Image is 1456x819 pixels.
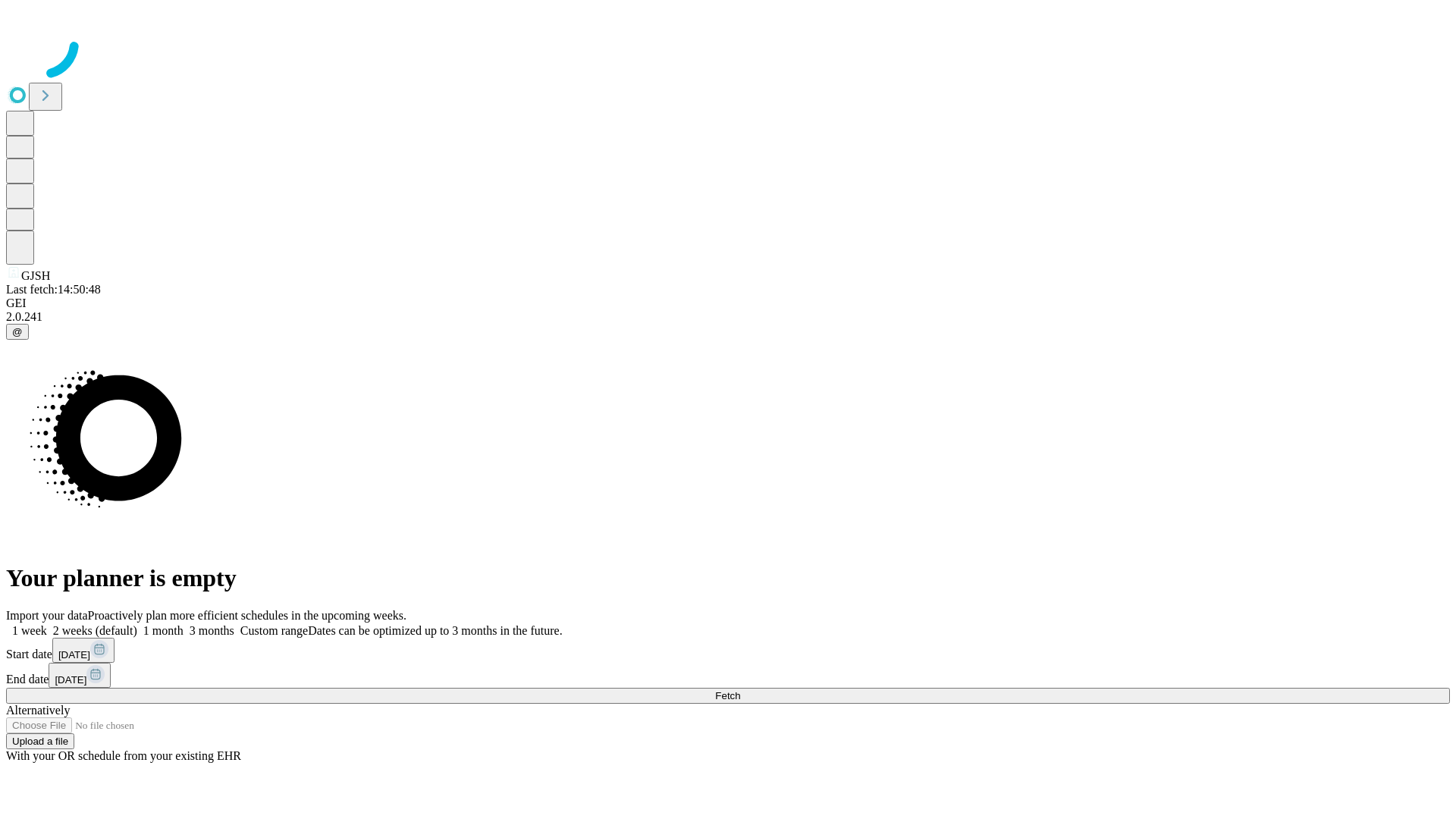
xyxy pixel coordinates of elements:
[58,649,90,661] span: [DATE]
[88,609,406,622] span: Proactively plan more efficient schedules in the upcoming weeks.
[6,310,1450,324] div: 2.0.241
[53,624,137,637] span: 2 weeks (default)
[52,638,115,663] button: [DATE]
[6,283,101,296] span: Last fetch: 14:50:48
[6,688,1450,704] button: Fetch
[21,269,50,282] span: GJSH
[6,297,1450,310] div: GEI
[6,749,241,762] span: With your OR schedule from your existing EHR
[12,624,47,637] span: 1 week
[308,624,562,637] span: Dates can be optimized up to 3 months in the future.
[6,704,70,717] span: Alternatively
[240,624,308,637] span: Custom range
[55,674,86,686] span: [DATE]
[6,663,1450,688] div: End date
[6,638,1450,663] div: Start date
[143,624,184,637] span: 1 month
[715,690,740,701] span: Fetch
[49,663,111,688] button: [DATE]
[6,733,74,749] button: Upload a file
[190,624,234,637] span: 3 months
[6,324,29,340] button: @
[6,609,88,622] span: Import your data
[6,564,1450,592] h1: Your planner is empty
[12,326,23,337] span: @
